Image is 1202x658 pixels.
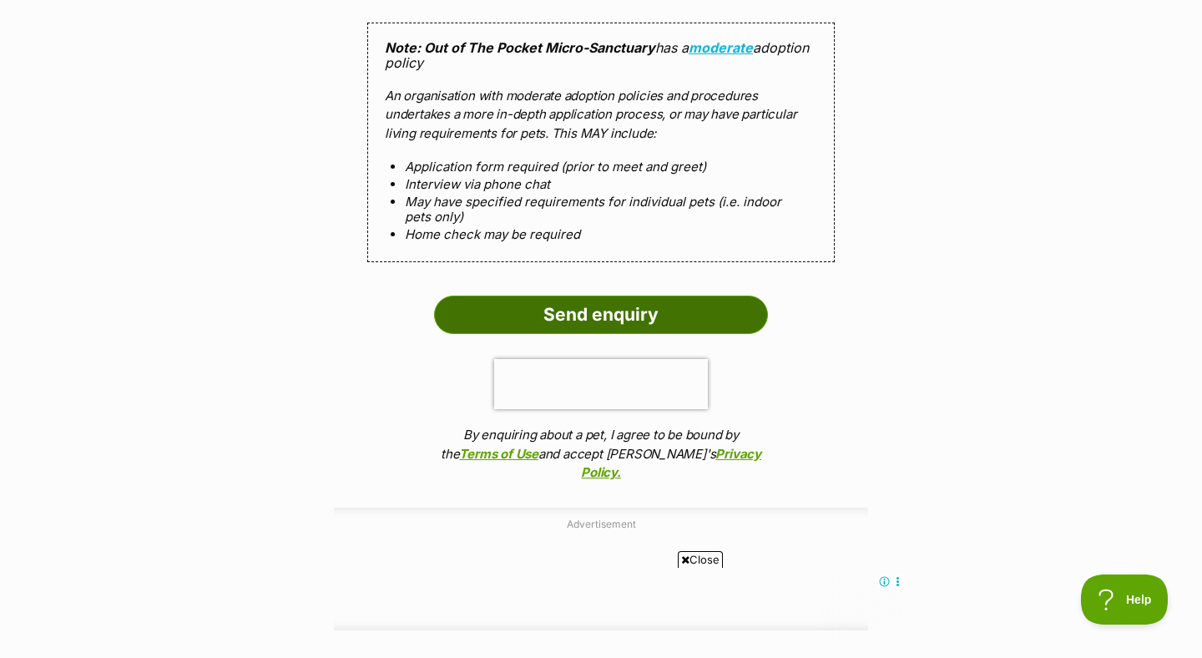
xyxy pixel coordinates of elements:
li: May have specified requirements for individual pets (i.e. indoor pets only) [405,195,797,224]
iframe: Help Scout Beacon - Open [1081,574,1169,625]
li: Interview via phone chat [405,177,797,191]
iframe: Advertisement [297,539,905,614]
span: Close [678,551,723,568]
li: Home check may be required [405,227,797,241]
div: Advertisement [334,508,868,630]
li: Application form required (prior to meet and greet) [405,159,797,174]
a: Privacy Policy. [581,446,761,481]
a: moderate [689,39,753,56]
a: Terms of Use [459,446,538,462]
div: has a adoption policy [367,23,835,263]
p: By enquiring about a pet, I agree to be bound by the and accept [PERSON_NAME]'s [434,426,768,483]
strong: Note: Out of The Pocket Micro-Sanctuary [385,39,655,56]
iframe: Advertisement [297,574,905,650]
input: Send enquiry [434,296,768,334]
iframe: reCAPTCHA [494,359,708,409]
p: An organisation with moderate adoption policies and procedures undertakes a more in-depth applica... [385,87,817,144]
